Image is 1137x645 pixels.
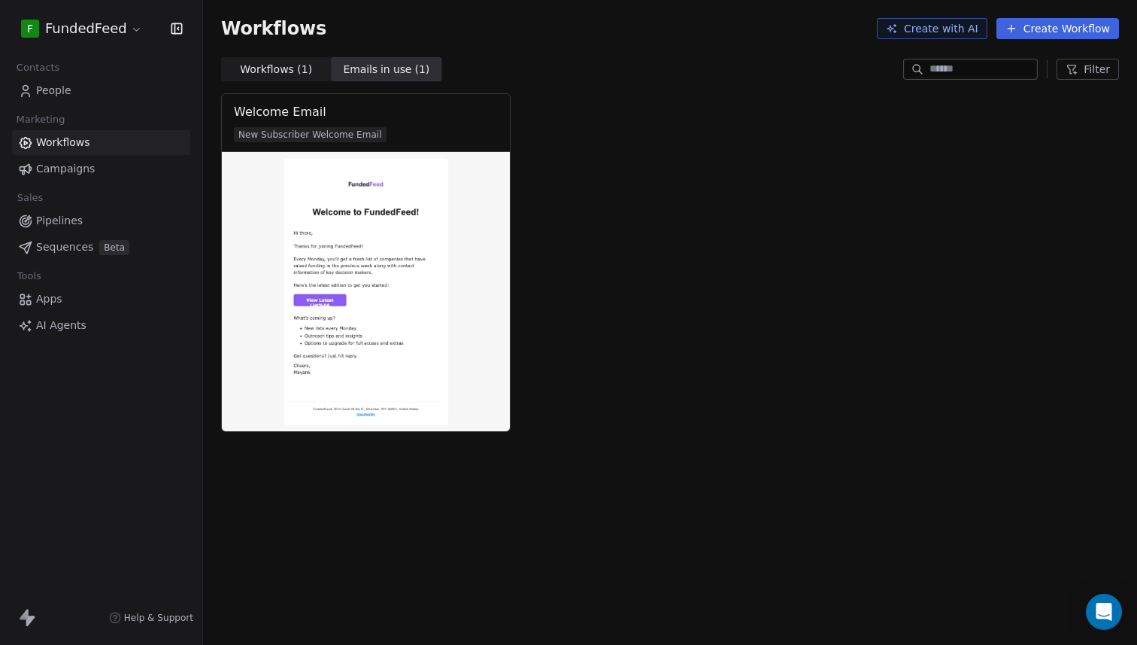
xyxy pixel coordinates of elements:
[36,318,86,333] span: AI Agents
[234,103,326,121] div: Welcome Email
[12,313,190,338] a: AI Agents
[36,83,71,99] span: People
[12,157,190,181] a: Campaigns
[1057,59,1119,80] button: Filter
[36,161,95,177] span: Campaigns
[221,18,326,39] span: Workflows
[11,187,50,209] span: Sales
[12,208,190,233] a: Pipelines
[45,19,127,38] span: FundedFeed
[124,612,193,624] span: Help & Support
[12,78,190,103] a: People
[996,18,1119,39] button: Create Workflow
[1084,62,1110,78] span: Filter
[12,235,190,260] a: SequencesBeta
[877,18,987,39] button: Create with AI
[10,108,71,131] span: Marketing
[222,152,510,431] img: Preview
[36,213,83,229] span: Pipelines
[36,239,93,255] span: Sequences
[27,21,33,36] span: F
[10,56,66,79] span: Contacts
[12,130,190,155] a: Workflows
[240,62,312,78] span: Workflows ( 1 )
[12,287,190,312] a: Apps
[36,135,90,151] span: Workflows
[18,16,146,41] button: FFundedFeed
[1086,594,1122,630] div: Open Intercom Messenger
[36,291,62,307] span: Apps
[234,127,387,142] span: New Subscriber Welcome Email
[99,240,129,255] span: Beta
[109,612,193,624] a: Help & Support
[11,265,47,288] span: Tools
